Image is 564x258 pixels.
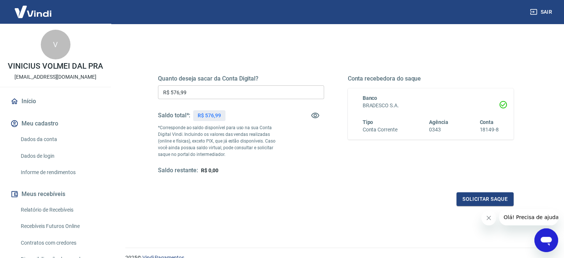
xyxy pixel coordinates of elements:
[348,75,514,82] h5: Conta recebedora do saque
[528,5,555,19] button: Sair
[41,30,70,59] div: V
[481,210,496,225] iframe: Fechar mensagem
[479,126,499,134] h6: 18149-8
[158,124,283,158] p: *Corresponde ao saldo disponível para uso na sua Conta Digital Vindi. Incluindo os valores das ve...
[158,167,198,174] h5: Saldo restante:
[499,209,558,225] iframe: Mensagem da empresa
[18,235,102,251] a: Contratos com credores
[4,5,62,11] span: Olá! Precisa de ajuda?
[18,219,102,234] a: Recebíveis Futuros Online
[198,112,221,120] p: R$ 576,99
[9,115,102,132] button: Meu cadastro
[201,167,218,173] span: R$ 0,00
[534,228,558,252] iframe: Botão para abrir a janela de mensagens
[18,148,102,164] a: Dados de login
[456,192,514,206] button: Solicitar saque
[14,73,96,81] p: [EMAIL_ADDRESS][DOMAIN_NAME]
[9,93,102,110] a: Início
[9,0,57,23] img: Vindi
[363,102,499,110] h6: BRADESCO S.A.
[8,62,103,70] p: VINICIUS VOLMEI DAL PRA
[363,126,398,134] h6: Conta Corrente
[158,75,324,82] h5: Quanto deseja sacar da Conta Digital?
[429,119,448,125] span: Agência
[429,126,448,134] h6: 0343
[9,186,102,202] button: Meus recebíveis
[18,202,102,218] a: Relatório de Recebíveis
[363,119,373,125] span: Tipo
[158,112,190,119] h5: Saldo total*:
[363,95,377,101] span: Banco
[18,132,102,147] a: Dados da conta
[479,119,494,125] span: Conta
[18,165,102,180] a: Informe de rendimentos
